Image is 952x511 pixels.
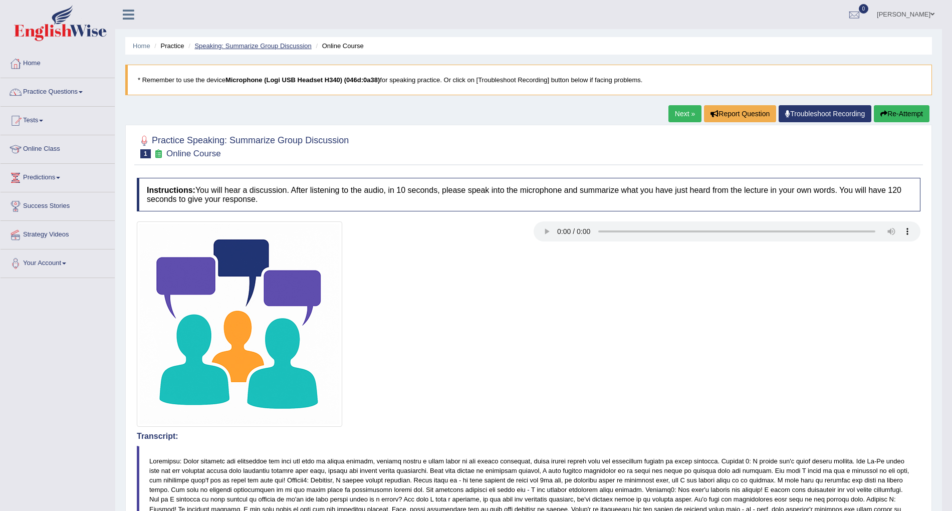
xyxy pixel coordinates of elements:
blockquote: * Remember to use the device for speaking practice. Or click on [Troubleshoot Recording] button b... [125,65,932,95]
a: Home [133,42,150,50]
b: Microphone (Logi USB Headset H340) (046d:0a38) [225,76,380,84]
button: Re-Attempt [874,105,929,122]
small: Exam occurring question [153,149,164,159]
a: Practice Questions [1,78,115,103]
a: Your Account [1,249,115,275]
b: Instructions: [147,186,195,194]
small: Online Course [166,149,221,158]
a: Predictions [1,164,115,189]
a: Online Class [1,135,115,160]
button: Report Question [704,105,776,122]
a: Success Stories [1,192,115,217]
span: 0 [859,4,869,14]
h2: Practice Speaking: Summarize Group Discussion [137,133,349,158]
a: Home [1,50,115,75]
span: 1 [140,149,151,158]
a: Strategy Videos [1,221,115,246]
li: Practice [152,41,184,51]
a: Speaking: Summarize Group Discussion [194,42,311,50]
li: Online Course [313,41,363,51]
h4: You will hear a discussion. After listening to the audio, in 10 seconds, please speak into the mi... [137,178,920,211]
a: Tests [1,107,115,132]
a: Next » [668,105,701,122]
h4: Transcript: [137,432,920,441]
a: Troubleshoot Recording [779,105,871,122]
